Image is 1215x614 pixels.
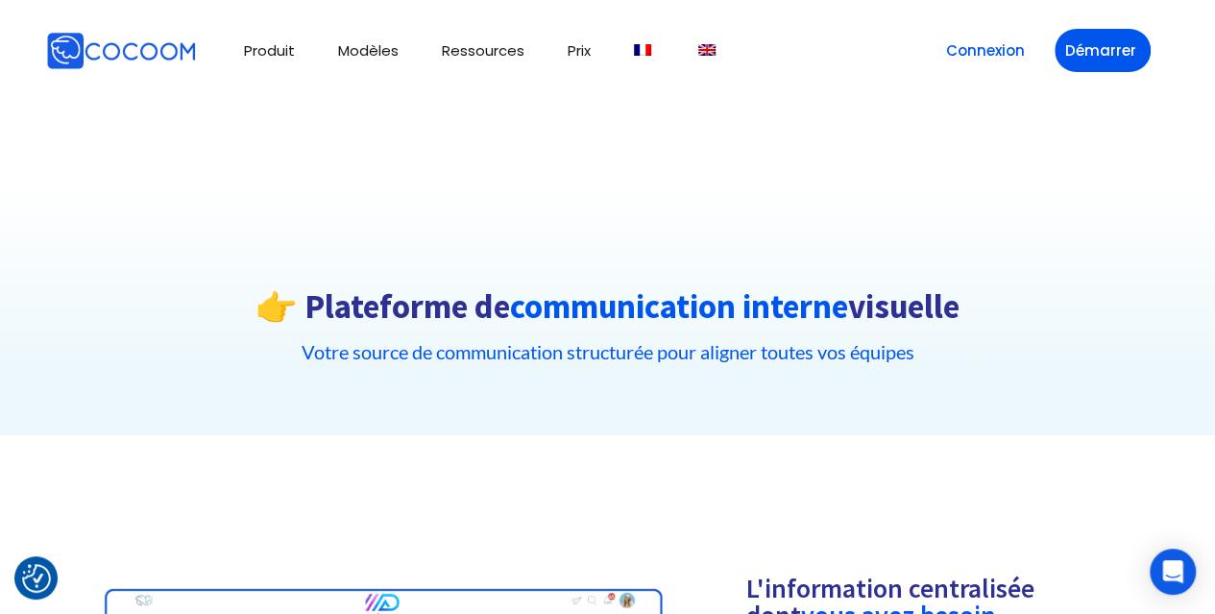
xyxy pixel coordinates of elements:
a: Prix [568,43,591,58]
a: Connexion [936,29,1035,72]
font: communication interne [510,285,848,328]
img: Anglais [698,44,716,56]
h5: Votre source de communication structurée pour aligner toutes vos équipes [234,340,982,363]
a: Démarrer [1055,29,1151,72]
button: Consent Preferences [22,564,51,593]
a: Produit [244,43,295,58]
h1: 👉 Plateforme de visuelle [234,290,982,324]
div: Open Intercom Messenger [1150,549,1196,595]
img: Revisit consent button [22,564,51,593]
a: Modèles [338,43,399,58]
img: Cocoom [46,32,196,70]
img: Français [634,44,651,56]
img: Cocoom [200,50,201,51]
a: Ressources [442,43,524,58]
